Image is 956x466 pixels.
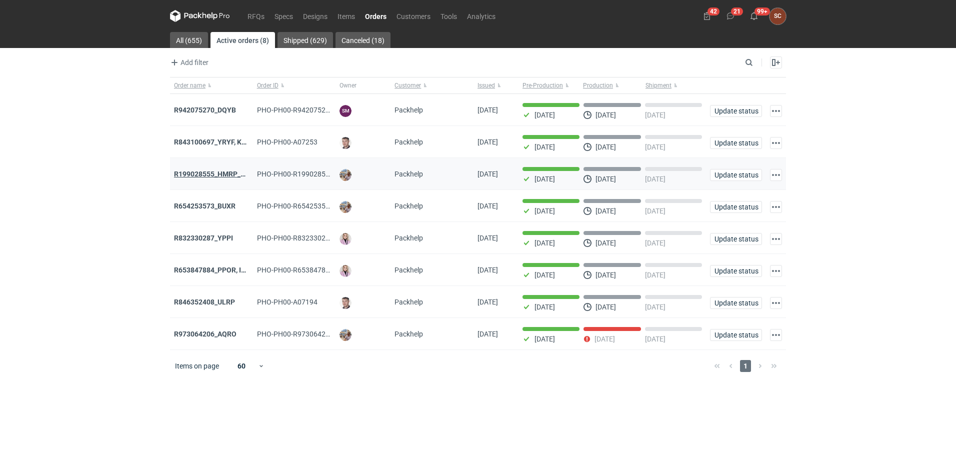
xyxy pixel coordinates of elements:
[769,8,786,24] button: SC
[714,299,757,306] span: Update status
[477,81,495,89] span: Issued
[394,202,423,210] span: Packhelp
[168,56,208,68] span: Add filter
[277,32,333,48] a: Shipped (629)
[242,10,269,22] a: RFQs
[714,203,757,210] span: Update status
[595,111,616,119] p: [DATE]
[645,207,665,215] p: [DATE]
[339,233,351,245] img: Klaudia Wiśniewska
[170,10,230,22] svg: Packhelp Pro
[339,105,351,117] figcaption: SM
[714,331,757,338] span: Update status
[645,303,665,311] p: [DATE]
[257,330,355,338] span: PHO-PH00-R973064206_AQRO
[722,8,738,24] button: 21
[583,81,613,89] span: Production
[594,335,615,343] p: [DATE]
[743,56,775,68] input: Search
[534,207,555,215] p: [DATE]
[257,202,354,210] span: PHO-PH00-R654253573_BUXR
[435,10,462,22] a: Tools
[522,81,563,89] span: Pre-Production
[339,297,351,309] img: Maciej Sikora
[770,297,782,309] button: Actions
[645,175,665,183] p: [DATE]
[174,81,205,89] span: Order name
[394,170,423,178] span: Packhelp
[710,169,762,181] button: Update status
[174,138,255,146] a: R843100697_YRYF, KUZP
[339,81,356,89] span: Owner
[174,266,274,274] a: R653847884_PPOR, IDRT, RRRT
[394,81,421,89] span: Customer
[770,265,782,277] button: Actions
[714,267,757,274] span: Update status
[269,10,298,22] a: Specs
[174,202,235,210] a: R654253573_BUXR
[710,137,762,149] button: Update status
[534,303,555,311] p: [DATE]
[174,106,236,114] a: R942075270_DQYB
[710,233,762,245] button: Update status
[710,265,762,277] button: Update status
[534,175,555,183] p: [DATE]
[770,137,782,149] button: Actions
[595,303,616,311] p: [DATE]
[332,10,360,22] a: Items
[394,330,423,338] span: Packhelp
[477,202,498,210] span: 16/09/2025
[477,106,498,114] span: 19/09/2025
[534,239,555,247] p: [DATE]
[595,239,616,247] p: [DATE]
[174,298,235,306] a: R846352408_ULRP
[518,77,581,93] button: Pre-Production
[394,298,423,306] span: Packhelp
[174,170,301,178] strong: R199028555_HMRP_BKJH_VHKJ_ZOBC
[477,330,498,338] span: 03/09/2025
[710,329,762,341] button: Update status
[339,201,351,213] img: Michał Palasek
[477,266,498,274] span: 11/09/2025
[257,138,317,146] span: PHO-PH00-A07253
[714,235,757,242] span: Update status
[253,77,336,93] button: Order ID
[335,32,390,48] a: Canceled (18)
[770,233,782,245] button: Actions
[534,111,555,119] p: [DATE]
[394,234,423,242] span: Packhelp
[740,360,751,372] span: 1
[257,298,317,306] span: PHO-PH00-A07194
[645,111,665,119] p: [DATE]
[257,170,419,178] span: PHO-PH00-R199028555_HMRP_BKJH_VHKJ_ZOBC
[257,81,278,89] span: Order ID
[170,77,253,93] button: Order name
[769,8,786,24] div: Sylwia Cichórz
[595,143,616,151] p: [DATE]
[339,329,351,341] img: Michał Palasek
[710,105,762,117] button: Update status
[477,138,498,146] span: 19/09/2025
[477,170,498,178] span: 17/09/2025
[534,143,555,151] p: [DATE]
[714,171,757,178] span: Update status
[174,234,233,242] a: R832330287_YPPI
[394,266,423,274] span: Packhelp
[746,8,762,24] button: 99+
[174,330,236,338] a: R973064206_AQRO
[168,56,209,68] button: Add filter
[534,335,555,343] p: [DATE]
[394,106,423,114] span: Packhelp
[298,10,332,22] a: Designs
[770,105,782,117] button: Actions
[770,329,782,341] button: Actions
[645,143,665,151] p: [DATE]
[225,359,258,373] div: 60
